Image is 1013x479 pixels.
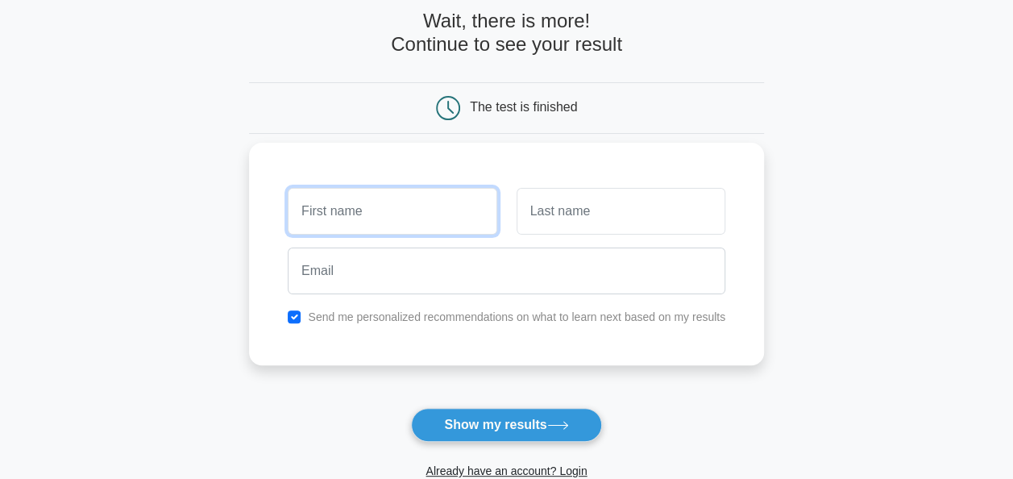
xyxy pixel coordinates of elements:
button: Show my results [411,408,601,442]
div: The test is finished [470,100,577,114]
label: Send me personalized recommendations on what to learn next based on my results [308,310,725,323]
a: Already have an account? Login [426,464,587,477]
input: First name [288,188,496,235]
input: Last name [517,188,725,235]
h4: Wait, there is more! Continue to see your result [249,10,764,56]
input: Email [288,248,725,294]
